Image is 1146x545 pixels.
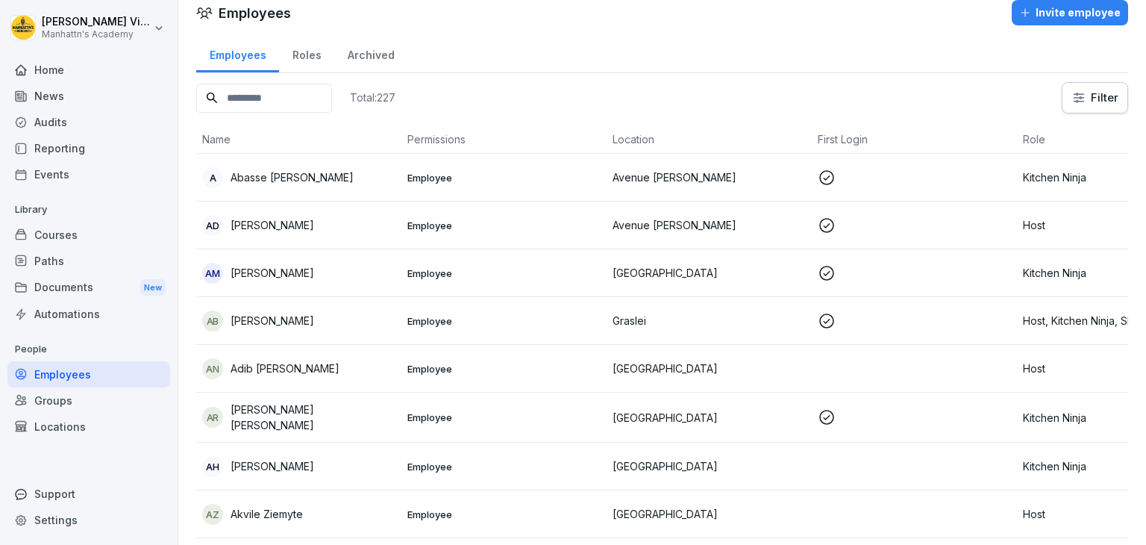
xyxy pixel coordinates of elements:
[7,387,170,414] a: Groups
[7,274,170,302] a: DocumentsNew
[231,361,339,376] p: Adib [PERSON_NAME]
[231,265,314,281] p: [PERSON_NAME]
[613,265,806,281] p: [GEOGRAPHIC_DATA]
[231,217,314,233] p: [PERSON_NAME]
[407,460,601,473] p: Employee
[7,414,170,440] a: Locations
[231,313,314,328] p: [PERSON_NAME]
[334,34,407,72] a: Archived
[231,458,314,474] p: [PERSON_NAME]
[407,362,601,376] p: Employee
[202,504,223,525] div: AZ
[7,135,170,161] a: Reporting
[613,410,806,426] p: [GEOGRAPHIC_DATA]
[350,90,395,105] p: Total: 227
[231,169,354,185] p: Abasse [PERSON_NAME]
[7,222,170,248] a: Courses
[7,109,170,135] a: Audits
[407,314,601,328] p: Employee
[407,219,601,232] p: Employee
[7,507,170,533] a: Settings
[202,311,223,331] div: AB
[202,215,223,236] div: AD
[607,125,812,154] th: Location
[140,279,166,296] div: New
[42,16,151,28] p: [PERSON_NAME] Vierse
[613,169,806,185] p: Avenue [PERSON_NAME]
[7,481,170,507] div: Support
[407,411,601,424] p: Employee
[407,508,601,521] p: Employee
[202,358,223,379] div: AN
[7,248,170,274] a: Paths
[7,57,170,83] a: Home
[613,361,806,376] p: [GEOGRAPHIC_DATA]
[1062,83,1127,113] button: Filter
[7,83,170,109] a: News
[613,313,806,328] p: Graslei
[196,34,279,72] a: Employees
[613,458,806,474] p: [GEOGRAPHIC_DATA]
[7,337,170,361] p: People
[407,171,601,184] p: Employee
[42,29,151,40] p: Manhattn's Academy
[1071,90,1118,105] div: Filter
[219,3,291,23] h1: Employees
[231,402,395,433] p: [PERSON_NAME] [PERSON_NAME]
[613,217,806,233] p: Avenue [PERSON_NAME]
[1019,4,1121,21] div: Invite employee
[202,167,223,188] div: A
[196,125,401,154] th: Name
[401,125,607,154] th: Permissions
[7,161,170,187] a: Events
[7,301,170,327] a: Automations
[7,198,170,222] p: Library
[407,267,601,280] p: Employee
[231,506,303,522] p: Akvile Ziemyte
[202,407,223,428] div: Ar
[279,34,334,72] a: Roles
[202,456,223,477] div: AH
[812,125,1017,154] th: First Login
[7,361,170,387] a: Employees
[202,263,223,284] div: AM
[7,274,170,302] div: Documents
